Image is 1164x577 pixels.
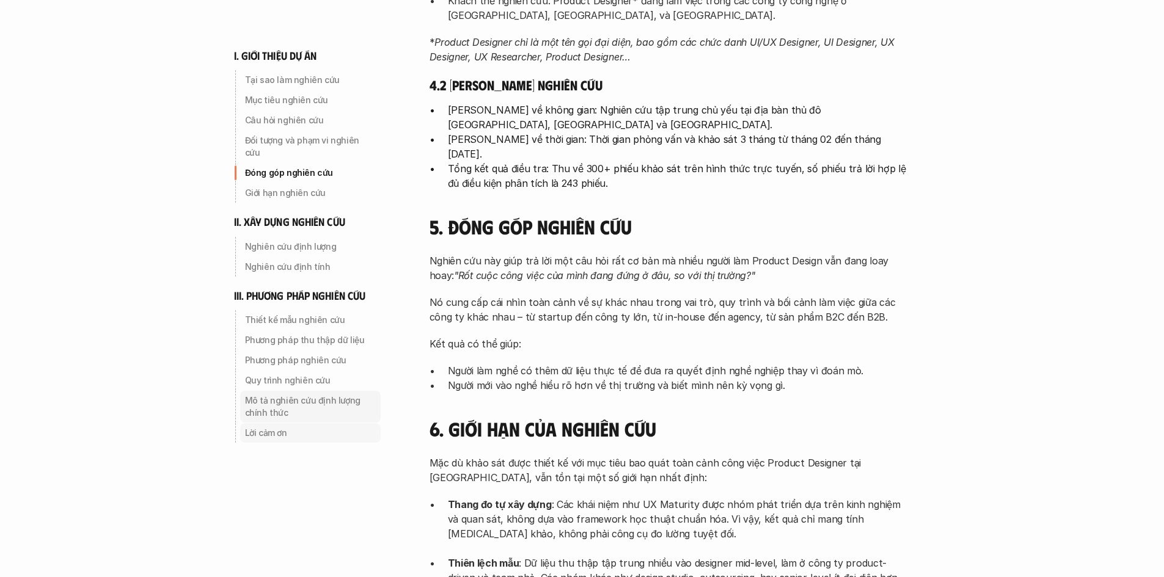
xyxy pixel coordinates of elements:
[245,167,376,179] p: Đóng góp nghiên cứu
[245,241,376,253] p: Nghiên cứu định lượng
[245,94,376,106] p: Mục tiêu nghiên cứu
[245,427,376,439] p: Lời cảm ơn
[430,336,906,351] p: Kết quả có thể giúp:
[234,350,381,370] a: Phương pháp nghiên cứu
[234,183,381,203] a: Giới hạn nghiên cứu
[234,237,381,256] a: Nghiên cứu định lượng
[245,74,376,86] p: Tại sao làm nghiên cứu
[430,253,906,283] p: Nghiên cứu này giúp trả lời một câu hỏi rất cơ bản mà nhiều người làm Product Design vẫn đang loa...
[234,163,381,183] a: Đóng góp nghiên cứu
[234,90,381,110] a: Mục tiêu nghiên cứu
[448,378,906,393] p: Người mới vào nghề hiểu rõ hơn về thị trường và biết mình nên kỳ vọng gì.
[430,215,906,238] h4: 5. Đóng góp nghiên cứu
[234,257,381,277] a: Nghiên cứu định tính
[245,314,376,326] p: Thiết kế mẫu nghiên cứu
[430,295,906,324] p: Nó cung cấp cái nhìn toàn cảnh về sự khác nhau trong vai trò, quy trình và bối cảnh làm việc giữa...
[234,49,317,63] h6: i. giới thiệu dự án
[245,334,376,346] p: Phương pháp thu thập dữ liệu
[234,391,381,423] a: Mô tả nghiên cứu định lượng chính thức
[430,76,906,93] h5: 4.2 [PERSON_NAME] nghiên cứu
[234,330,381,350] a: Phương pháp thu thập dữ liệu
[448,103,906,132] p: [PERSON_NAME] về không gian: Nghiên cứu tập trung chủ yếu tại địa bàn thủ đô [GEOGRAPHIC_DATA], [...
[448,497,906,556] p: : Các khái niệm như UX Maturity được nhóm phát triển dựa trên kinh nghiệm và quan sát, không dựa ...
[245,187,376,199] p: Giới hạn nghiên cứu
[245,114,376,126] p: Câu hỏi nghiên cứu
[454,269,755,281] em: "Rốt cuộc công việc của mình đang đứng ở đâu, so với thị trường?"
[234,423,381,443] a: Lời cảm ơn
[234,131,381,162] a: Đối tượng và phạm vi nghiên cứu
[234,289,366,303] h6: iii. phương pháp nghiên cứu
[245,354,376,366] p: Phương pháp nghiên cứu
[234,111,381,130] a: Câu hỏi nghiên cứu
[234,371,381,390] a: Quy trình nghiên cứu
[448,498,552,510] strong: Thang đo tự xây dựng
[245,394,376,419] p: Mô tả nghiên cứu định lượng chính thức
[448,557,519,569] strong: Thiên lệch mẫu
[448,363,906,378] p: Người làm nghề có thêm dữ liệu thực tế để đưa ra quyết định nghề nghiệp thay vì đoán mò.
[430,417,906,440] h4: 6. Giới hạn của nghiên cứu
[245,374,376,386] p: Quy trình nghiên cứu
[430,36,898,63] em: Product Designer chỉ là một tên gọi đại diện, bao gồm các chức danh UI/UX Designer, UI Designer, ...
[245,134,376,159] p: Đối tượng và phạm vi nghiên cứu
[430,455,906,485] p: Mặc dù khảo sát được thiết kế với mục tiêu bao quát toàn cảnh công việc Product Designer tại [GEO...
[448,132,906,161] p: [PERSON_NAME] về thời gian: Thời gian phỏng vấn và khảo sát 3 tháng từ tháng 02 đến tháng [DATE].
[234,310,381,330] a: Thiết kế mẫu nghiên cứu
[234,70,381,90] a: Tại sao làm nghiên cứu
[245,261,376,273] p: Nghiên cứu định tính
[234,215,345,229] h6: ii. xây dựng nghiên cứu
[448,161,906,191] p: Tổng kết quả điều tra: Thu về 300+ phiếu khảo sát trên hình thức trực tuyến, số phiếu trả lời hợp...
